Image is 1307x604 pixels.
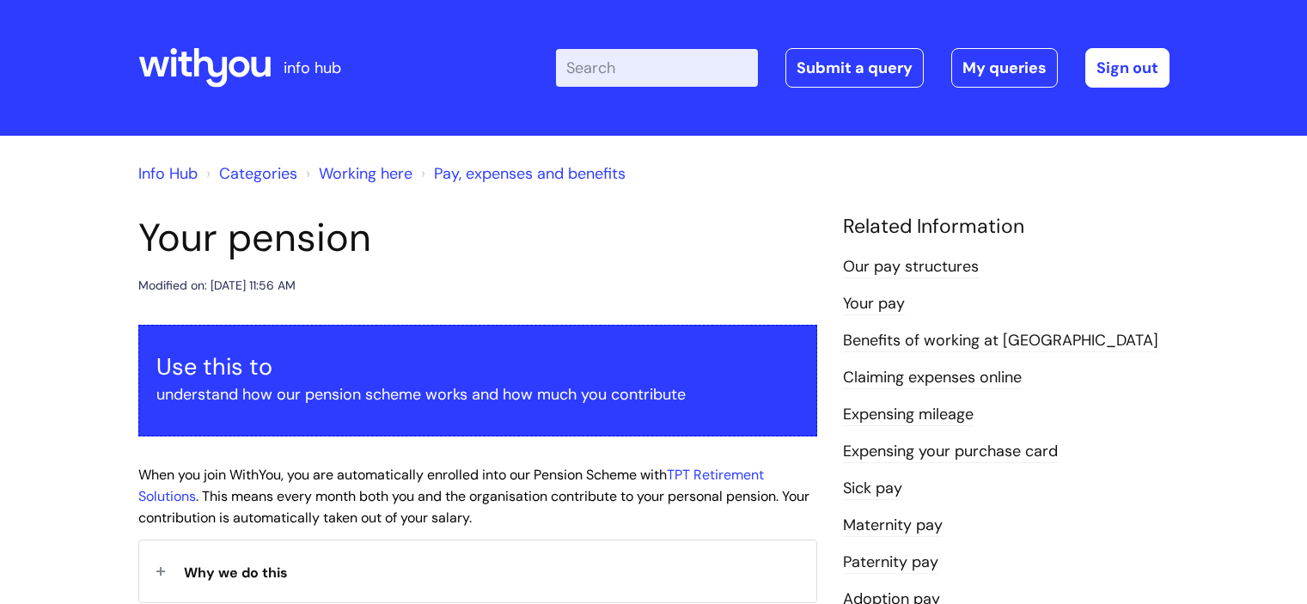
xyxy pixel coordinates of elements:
[138,466,809,527] span: When you join WithYou, you are automatically enrolled into our Pension Scheme with . This means e...
[138,163,198,184] a: Info Hub
[1085,48,1170,88] a: Sign out
[184,564,288,582] span: Why we do this
[843,441,1058,463] a: Expensing your purchase card
[843,478,902,500] a: Sick pay
[202,160,297,187] li: Solution home
[843,293,905,315] a: Your pay
[785,48,924,88] a: Submit a query
[219,163,297,184] a: Categories
[843,552,938,574] a: Paternity pay
[556,48,1170,88] div: | -
[156,381,799,408] p: understand how our pension scheme works and how much you contribute
[417,160,626,187] li: Pay, expenses and benefits
[843,215,1170,239] h4: Related Information
[843,367,1022,389] a: Claiming expenses online
[284,54,341,82] p: info hub
[843,256,979,278] a: Our pay structures
[138,275,296,296] div: Modified on: [DATE] 11:56 AM
[843,515,943,537] a: Maternity pay
[843,404,974,426] a: Expensing mileage
[138,215,817,261] h1: Your pension
[843,330,1158,352] a: Benefits of working at [GEOGRAPHIC_DATA]
[319,163,412,184] a: Working here
[302,160,412,187] li: Working here
[556,49,758,87] input: Search
[156,353,799,381] h3: Use this to
[951,48,1058,88] a: My queries
[434,163,626,184] a: Pay, expenses and benefits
